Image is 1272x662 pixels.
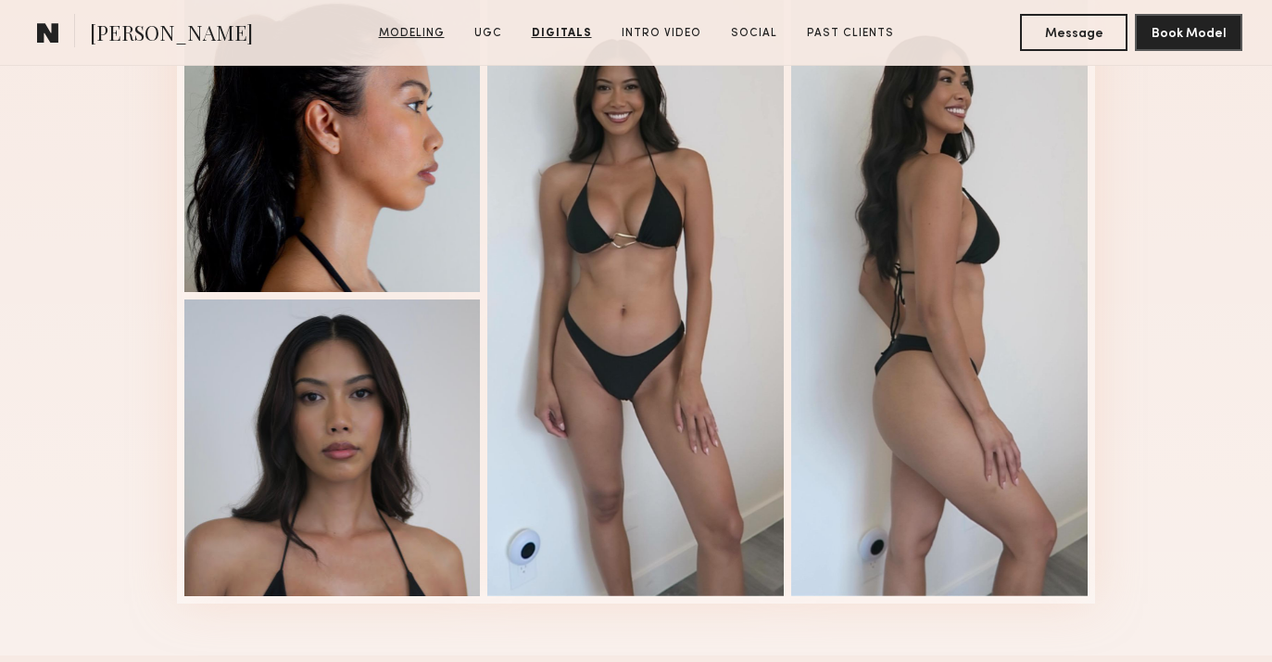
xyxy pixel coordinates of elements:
button: Book Model [1135,14,1242,51]
a: Book Model [1135,24,1242,40]
a: Past Clients [800,25,901,42]
a: UGC [467,25,510,42]
a: Modeling [372,25,452,42]
a: Digitals [524,25,599,42]
a: Intro Video [614,25,709,42]
a: Social [724,25,785,42]
span: [PERSON_NAME] [90,19,253,51]
button: Message [1020,14,1127,51]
